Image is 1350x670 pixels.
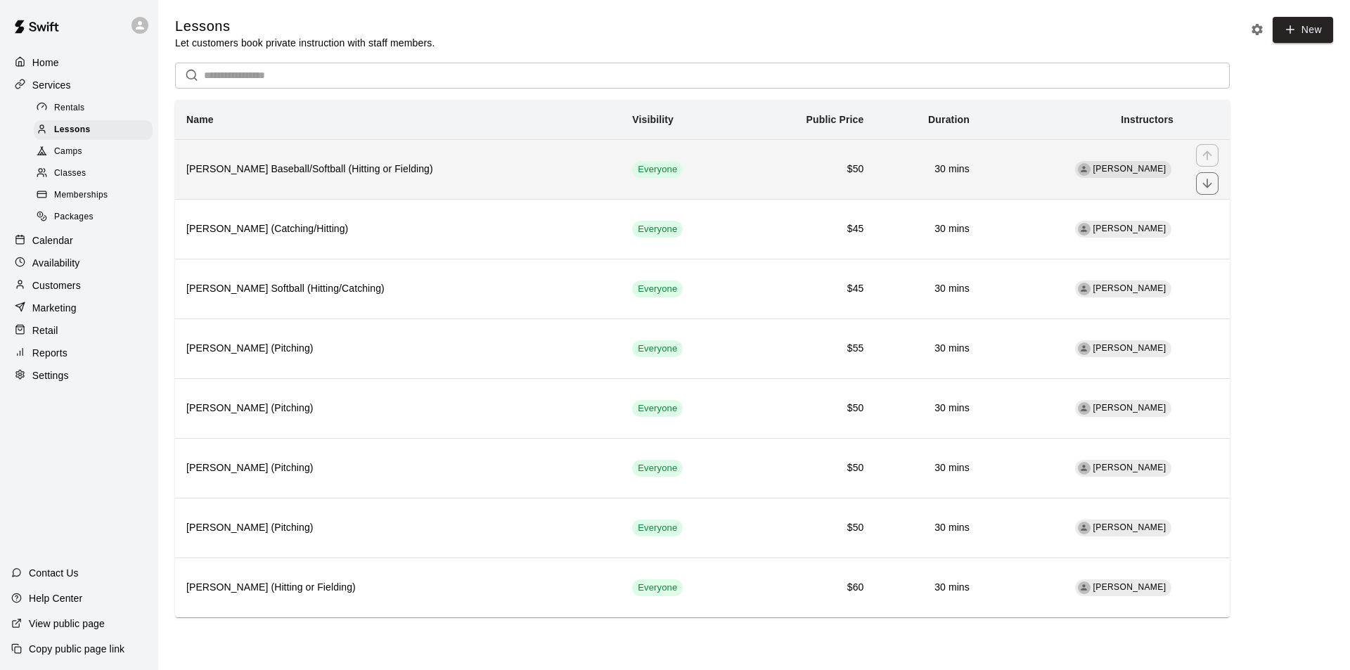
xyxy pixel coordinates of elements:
div: Packages [34,207,153,227]
h6: $50 [754,162,864,177]
span: Memberships [54,188,108,202]
button: move item down [1196,172,1219,195]
h6: $50 [754,520,864,536]
div: This service is visible to all of your customers [632,400,683,417]
h5: Lessons [175,17,435,36]
p: Settings [32,368,69,382]
p: View public page [29,617,105,631]
div: Classes [34,164,153,183]
div: Scott Sizemore [1078,462,1091,475]
span: Packages [54,210,94,224]
a: Camps [34,141,158,163]
span: Rentals [54,101,85,115]
p: Contact Us [29,566,79,580]
b: Instructors [1121,114,1174,125]
p: Customers [32,278,81,292]
a: Services [11,75,147,96]
span: Everyone [632,223,683,236]
a: Rentals [34,97,158,119]
div: Lessons [34,120,153,140]
a: Marketing [11,297,147,318]
h6: 30 mins [887,341,970,356]
h6: $50 [754,401,864,416]
div: Jess Detrick [1078,283,1091,295]
p: Availability [32,256,80,270]
h6: 30 mins [887,401,970,416]
div: This service is visible to all of your customers [632,221,683,238]
a: Home [11,52,147,73]
div: This service is visible to all of your customers [632,161,683,178]
h6: $45 [754,281,864,297]
a: Availability [11,252,147,273]
a: Memberships [34,185,158,207]
span: Everyone [632,342,683,356]
p: Let customers book private instruction with staff members. [175,36,435,50]
h6: [PERSON_NAME] Softball (Hitting/Catching) [186,281,610,297]
span: Classes [54,167,86,181]
div: Memberships [34,186,153,205]
h6: $60 [754,580,864,595]
span: Everyone [632,581,683,595]
div: This service is visible to all of your customers [632,579,683,596]
h6: [PERSON_NAME] (Pitching) [186,460,610,476]
b: Public Price [806,114,864,125]
span: Everyone [632,283,683,296]
span: [PERSON_NAME] [1093,164,1166,174]
h6: $55 [754,341,864,356]
span: [PERSON_NAME] [1093,403,1166,413]
a: Customers [11,275,147,296]
p: Help Center [29,591,82,605]
h6: 30 mins [887,580,970,595]
span: Everyone [632,462,683,475]
div: Jacob Caruso [1078,223,1091,236]
h6: $45 [754,221,864,237]
h6: 30 mins [887,281,970,297]
div: This service is visible to all of your customers [632,340,683,357]
a: Retail [11,320,147,341]
div: Sean Hughes [1078,402,1091,415]
span: Everyone [632,163,683,176]
div: This service is visible to all of your customers [632,460,683,477]
h6: $50 [754,460,864,476]
span: [PERSON_NAME] [1093,463,1166,472]
span: Everyone [632,402,683,415]
h6: [PERSON_NAME] (Catching/Hitting) [186,221,610,237]
p: Services [32,78,71,92]
p: Retail [32,323,58,337]
p: Reports [32,346,67,360]
h6: 30 mins [887,520,970,536]
a: Classes [34,163,158,185]
h6: [PERSON_NAME] (Pitching) [186,401,610,416]
p: Home [32,56,59,70]
a: Reports [11,342,147,363]
b: Name [186,114,214,125]
div: This service is visible to all of your customers [632,281,683,297]
span: Lessons [54,123,91,137]
a: Settings [11,365,147,386]
h6: 30 mins [887,460,970,476]
a: Lessons [34,119,158,141]
h6: [PERSON_NAME] (Pitching) [186,341,610,356]
b: Duration [928,114,970,125]
span: Everyone [632,522,683,535]
p: Calendar [32,233,73,247]
a: Calendar [11,230,147,251]
button: Lesson settings [1247,19,1268,40]
span: [PERSON_NAME] [1093,224,1166,233]
h6: 30 mins [887,221,970,237]
div: Rentals [34,98,153,118]
h6: 30 mins [887,162,970,177]
p: Marketing [32,301,77,315]
table: simple table [175,100,1230,617]
span: [PERSON_NAME] [1093,343,1166,353]
div: Chris Ingoglia [1078,342,1091,355]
